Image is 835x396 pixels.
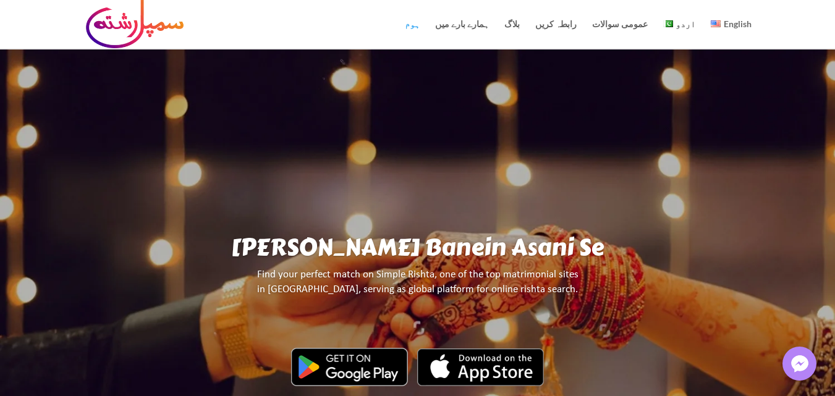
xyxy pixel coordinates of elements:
a: بلاگ [504,20,520,48]
span: English [724,19,752,29]
a: عمومی سوالات [592,20,648,48]
a: رابطہ کریں [535,20,577,48]
p: Find your perfect match on Simple Rishta, one of the top matrimonial sites in [GEOGRAPHIC_DATA], ... [109,268,726,308]
a: ہمارے بارے میں [435,20,489,48]
a: English [711,20,751,48]
h1: [PERSON_NAME] Banein Asani Se [109,234,726,268]
img: Google Play [291,348,408,386]
img: Messenger [787,352,812,376]
span: اردو [676,19,695,29]
a: ہوم [405,20,420,48]
a: اردو [663,20,695,48]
